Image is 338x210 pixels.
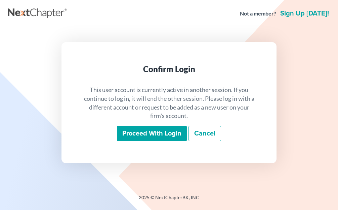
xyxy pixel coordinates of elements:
div: 2025 © NextChapterBK, INC [8,194,330,206]
a: Cancel [188,126,221,141]
p: This user account is currently active in another session. If you continue to log in, it will end ... [83,86,255,120]
input: Proceed with login [117,126,187,141]
div: Confirm Login [83,64,255,74]
strong: Not a member? [240,10,276,18]
a: Sign up [DATE]! [279,10,330,17]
